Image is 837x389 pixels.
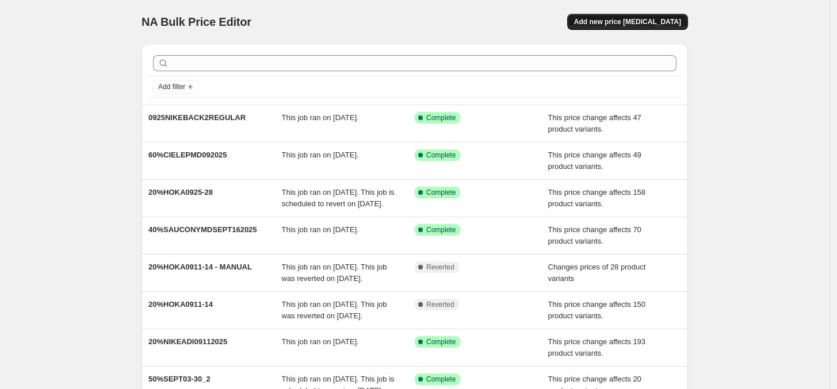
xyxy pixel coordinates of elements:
[148,337,227,346] span: 20%NIKEADI09112025
[282,225,359,234] span: This job ran on [DATE].
[548,113,641,133] span: This price change affects 47 product variants.
[282,113,359,122] span: This job ran on [DATE].
[548,300,646,320] span: This price change affects 150 product variants.
[548,263,646,283] span: Changes prices of 28 product variants
[148,225,257,234] span: 40%SAUCONYMDSEPT162025
[282,188,395,208] span: This job ran on [DATE]. This job is scheduled to revert on [DATE].
[282,300,387,320] span: This job ran on [DATE]. This job was reverted on [DATE].
[426,113,456,122] span: Complete
[574,17,681,26] span: Add new price [MEDICAL_DATA]
[158,82,185,91] span: Add filter
[426,263,454,272] span: Reverted
[426,375,456,384] span: Complete
[548,188,646,208] span: This price change affects 158 product variants.
[153,80,199,94] button: Add filter
[148,263,252,271] span: 20%HOKA0911-14 - MANUAL
[426,188,456,197] span: Complete
[282,263,387,283] span: This job ran on [DATE]. This job was reverted on [DATE].
[142,16,251,28] span: NA Bulk Price Editor
[148,375,211,383] span: 50%SEPT03-30_2
[426,151,456,160] span: Complete
[148,151,227,159] span: 60%CIELEPMD092025
[282,151,359,159] span: This job ran on [DATE].
[148,188,213,197] span: 20%HOKA0925-28
[148,113,246,122] span: 0925NIKEBACK2REGULAR
[426,225,456,234] span: Complete
[548,337,646,357] span: This price change affects 193 product variants.
[548,151,641,171] span: This price change affects 49 product variants.
[426,300,454,309] span: Reverted
[282,337,359,346] span: This job ran on [DATE].
[548,225,641,245] span: This price change affects 70 product variants.
[567,14,688,30] button: Add new price [MEDICAL_DATA]
[426,337,456,346] span: Complete
[148,300,213,309] span: 20%HOKA0911-14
